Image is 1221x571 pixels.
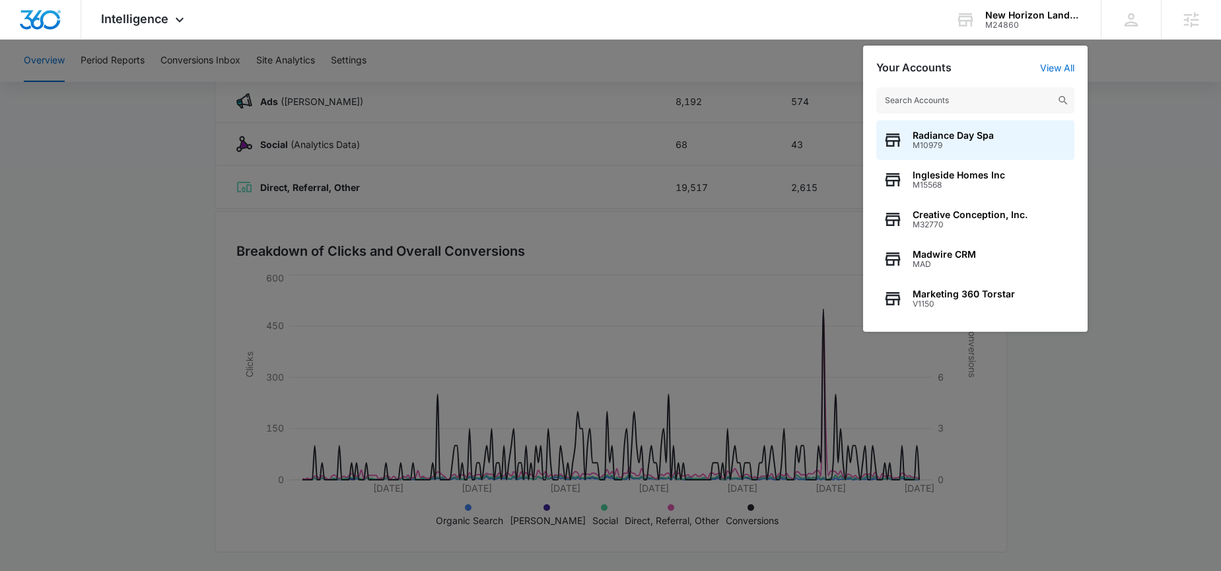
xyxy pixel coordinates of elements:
[876,279,1074,319] button: Marketing 360 TorstarV1150
[876,239,1074,279] button: Madwire CRMMAD
[913,141,994,150] span: M10979
[876,61,952,74] h2: Your Accounts
[1040,62,1074,73] a: View All
[913,299,1015,309] span: V1150
[101,12,168,26] span: Intelligence
[913,209,1028,220] span: Creative Conception, Inc.
[913,260,976,269] span: MAD
[876,87,1074,114] input: Search Accounts
[876,200,1074,239] button: Creative Conception, Inc.M32770
[876,120,1074,160] button: Radiance Day SpaM10979
[913,220,1028,229] span: M32770
[876,160,1074,200] button: Ingleside Homes IncM15568
[913,180,1005,190] span: M15568
[985,20,1082,30] div: account id
[913,289,1015,299] span: Marketing 360 Torstar
[913,170,1005,180] span: Ingleside Homes Inc
[913,249,976,260] span: Madwire CRM
[913,130,994,141] span: Radiance Day Spa
[985,10,1082,20] div: account name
